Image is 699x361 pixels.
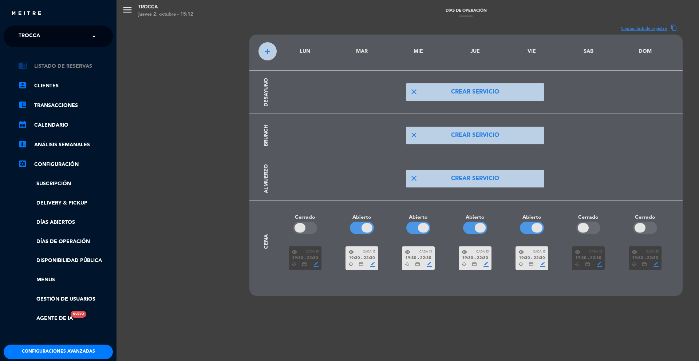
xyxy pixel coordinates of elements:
a: account_boxClientes [18,82,113,90]
a: chrome_reader_modeListado de Reservas [18,62,113,71]
i: calendar_month [18,120,27,129]
i: account_balance_wallet [18,100,27,109]
span: Trocca [19,29,40,44]
i: settings_applications [18,159,27,168]
a: Días abiertos [18,218,113,227]
a: Agente de IANuevo [18,314,73,323]
a: Menus [18,276,113,284]
i: account_box [18,81,27,90]
div: Nuevo [71,311,86,318]
a: calendar_monthCalendario [18,121,113,130]
a: Delivery & Pickup [18,199,113,207]
img: MEITRE [11,11,42,16]
i: chrome_reader_mode [18,61,27,70]
a: Gestión de usuarios [18,295,113,304]
a: assessmentANÁLISIS SEMANALES [18,140,113,149]
button: Configuraciones avanzadas [4,345,113,359]
a: Disponibilidad pública [18,257,113,265]
a: Suscripción [18,180,113,188]
a: account_balance_walletTransacciones [18,101,113,110]
a: Días de Operación [18,238,113,246]
i: assessment [18,140,27,148]
a: Configuración [18,160,113,169]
